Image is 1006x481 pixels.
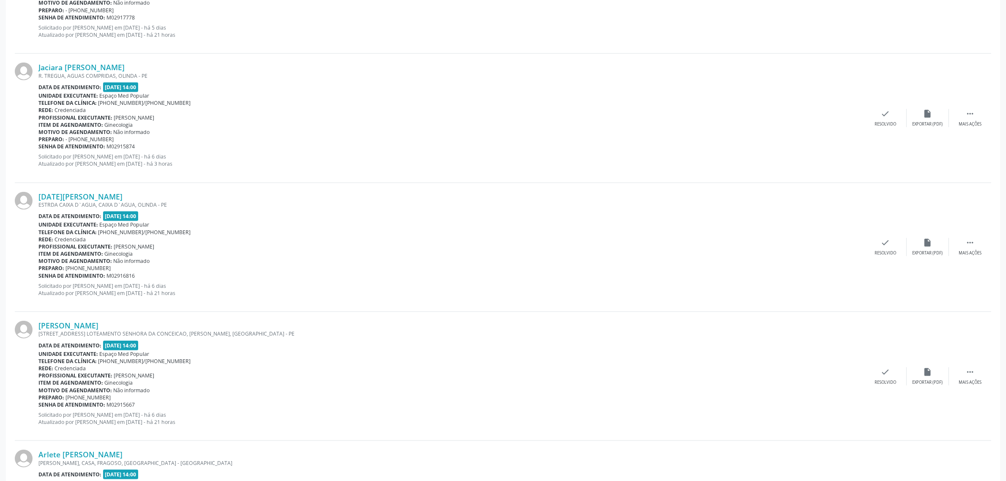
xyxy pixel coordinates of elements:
[38,250,103,257] b: Item de agendamento:
[103,470,139,479] span: [DATE] 14:00
[38,365,53,372] b: Rede:
[913,380,943,385] div: Exportar (PDF)
[38,24,864,38] p: Solicitado por [PERSON_NAME] em [DATE] - há 5 dias Atualizado por [PERSON_NAME] em [DATE] - há 21...
[959,121,981,127] div: Mais ações
[38,14,105,21] b: Senha de atendimento:
[15,192,33,210] img: img
[965,109,975,118] i: 
[38,321,98,330] a: [PERSON_NAME]
[55,365,86,372] span: Credenciada
[38,358,97,365] b: Telefone da clínica:
[38,72,864,79] div: R. TREGUA, AGUAS COMPRIDAS, OLINDA - PE
[38,401,105,408] b: Senha de atendimento:
[38,99,97,107] b: Telefone da clínica:
[66,265,111,272] span: [PHONE_NUMBER]
[55,236,86,243] span: Credenciada
[913,121,943,127] div: Exportar (PDF)
[105,121,133,128] span: Ginecologia
[38,192,123,201] a: [DATE][PERSON_NAME]
[38,272,105,279] b: Senha de atendimento:
[105,250,133,257] span: Ginecologia
[38,459,864,467] div: [PERSON_NAME], CASA, FRAGOSO, [GEOGRAPHIC_DATA] - [GEOGRAPHIC_DATA]
[15,450,33,467] img: img
[15,63,33,80] img: img
[66,136,114,143] span: - [PHONE_NUMBER]
[98,99,191,107] span: [PHONE_NUMBER]/[PHONE_NUMBER]
[55,107,86,114] span: Credenciada
[923,367,932,377] i: insert_drive_file
[38,63,125,72] a: Jaciara [PERSON_NAME]
[38,92,98,99] b: Unidade executante:
[881,109,890,118] i: check
[38,394,64,401] b: Preparo:
[38,143,105,150] b: Senha de atendimento:
[103,341,139,350] span: [DATE] 14:00
[38,221,98,228] b: Unidade executante:
[100,92,150,99] span: Espaço Med Popular
[881,367,890,377] i: check
[38,121,103,128] b: Item de agendamento:
[114,114,155,121] span: [PERSON_NAME]
[38,114,112,121] b: Profissional executante:
[38,243,112,250] b: Profissional executante:
[38,7,64,14] b: Preparo:
[923,109,932,118] i: insert_drive_file
[38,350,98,358] b: Unidade executante:
[38,257,112,265] b: Motivo de agendamento:
[114,372,155,379] span: [PERSON_NAME]
[66,7,114,14] span: - [PHONE_NUMBER]
[38,153,864,167] p: Solicitado por [PERSON_NAME] em [DATE] - há 6 dias Atualizado por [PERSON_NAME] em [DATE] - há 3 ...
[15,321,33,339] img: img
[38,387,112,394] b: Motivo de agendamento:
[38,136,64,143] b: Preparo:
[103,82,139,92] span: [DATE] 14:00
[98,229,191,236] span: [PHONE_NUMBER]/[PHONE_NUMBER]
[38,107,53,114] b: Rede:
[114,128,150,136] span: Não informado
[965,238,975,247] i: 
[98,358,191,365] span: [PHONE_NUMBER]/[PHONE_NUMBER]
[38,379,103,386] b: Item de agendamento:
[107,401,135,408] span: M02915667
[107,272,135,279] span: M02916816
[100,350,150,358] span: Espaço Med Popular
[875,121,896,127] div: Resolvido
[913,250,943,256] div: Exportar (PDF)
[875,250,896,256] div: Resolvido
[114,257,150,265] span: Não informado
[923,238,932,247] i: insert_drive_file
[38,372,112,379] b: Profissional executante:
[38,330,864,337] div: [STREET_ADDRESS] LOTEAMENTO SENHORA DA CONCEICAO, [PERSON_NAME], [GEOGRAPHIC_DATA] - PE
[114,387,150,394] span: Não informado
[38,411,864,426] p: Solicitado por [PERSON_NAME] em [DATE] - há 6 dias Atualizado por [PERSON_NAME] em [DATE] - há 21...
[105,379,133,386] span: Ginecologia
[959,380,981,385] div: Mais ações
[38,265,64,272] b: Preparo:
[103,211,139,221] span: [DATE] 14:00
[38,201,864,208] div: ESTRDA CAIXA D`AGUA, CAIXA D`AGUA, OLINDA - PE
[38,213,101,220] b: Data de atendimento:
[114,243,155,250] span: [PERSON_NAME]
[38,128,112,136] b: Motivo de agendamento:
[66,394,111,401] span: [PHONE_NUMBER]
[100,221,150,228] span: Espaço Med Popular
[881,238,890,247] i: check
[38,282,864,297] p: Solicitado por [PERSON_NAME] em [DATE] - há 6 dias Atualizado por [PERSON_NAME] em [DATE] - há 21...
[38,450,123,459] a: Arlete [PERSON_NAME]
[875,380,896,385] div: Resolvido
[38,342,101,349] b: Data de atendimento:
[38,229,97,236] b: Telefone da clínica:
[38,84,101,91] b: Data de atendimento:
[38,236,53,243] b: Rede:
[959,250,981,256] div: Mais ações
[107,14,135,21] span: M02917778
[38,471,101,478] b: Data de atendimento:
[965,367,975,377] i: 
[107,143,135,150] span: M02915874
